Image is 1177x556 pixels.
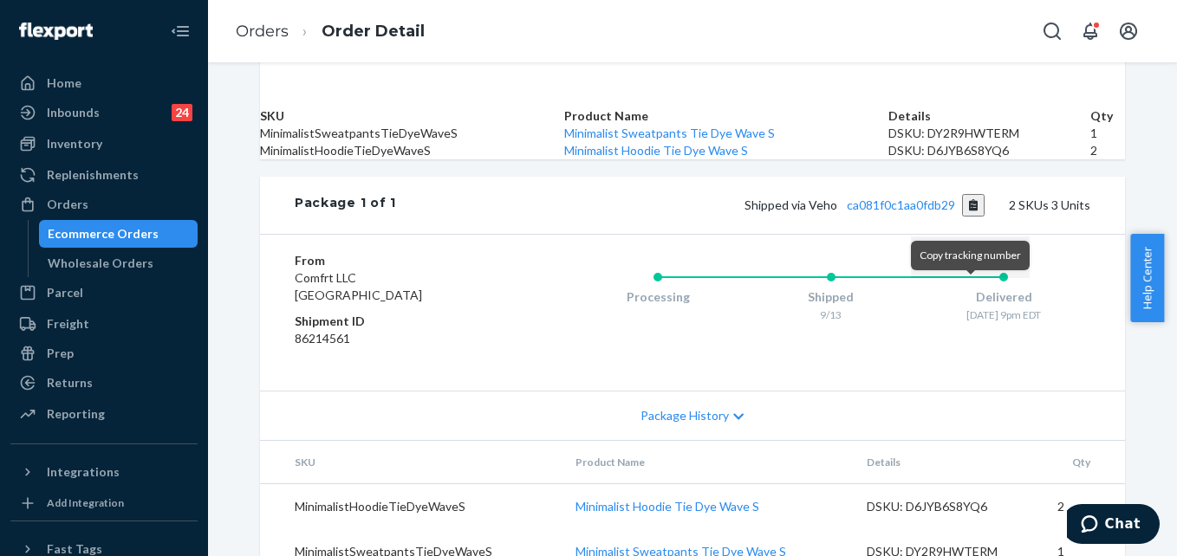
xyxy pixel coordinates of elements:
a: Orders [10,191,198,218]
td: MinimalistSweatpantsTieDyeWaveS [260,125,564,142]
th: Product Name [564,107,888,125]
div: DSKU: D6JYB6S8YQ6 [888,142,1090,159]
th: SKU [260,441,562,484]
button: Help Center [1130,234,1164,322]
dd: 86214561 [295,330,502,347]
th: Product Name [562,441,854,484]
td: 2 [1090,142,1125,159]
button: Close Navigation [163,14,198,48]
th: SKU [260,107,564,125]
th: Qty [1044,441,1125,484]
div: Parcel [47,284,83,301]
dt: From [295,252,502,269]
th: Details [853,441,1044,484]
span: Comfrt LLC [GEOGRAPHIC_DATA] [295,270,422,302]
div: Inventory [47,135,102,152]
div: Freight [47,315,89,333]
span: Package History [641,407,729,424]
th: Qty [1090,107,1125,125]
a: Minimalist Sweatpants Tie Dye Wave S [564,126,775,140]
th: Details [888,107,1090,125]
ol: breadcrumbs [222,6,439,57]
a: Inbounds24 [10,99,198,126]
div: Add Integration [47,495,124,510]
td: MinimalistHoodieTieDyeWaveS [260,484,562,530]
td: MinimalistHoodieTieDyeWaveS [260,142,564,159]
a: Add Integration [10,493,198,514]
div: Wholesale Orders [48,255,153,272]
a: Ecommerce Orders [39,220,198,248]
div: Returns [47,374,93,391]
div: Delivered [917,288,1090,306]
a: Replenishments [10,161,198,189]
div: Orders [47,196,88,213]
div: Prep [47,345,74,362]
button: Open account menu [1111,14,1146,48]
button: Integrations [10,458,198,486]
a: Minimalist Hoodie Tie Dye Wave S [564,143,748,158]
a: Freight [10,310,198,338]
td: 2 [1044,484,1125,530]
div: Home [47,74,81,92]
div: Processing [571,288,745,306]
a: Inventory [10,130,198,158]
a: Returns [10,369,198,397]
button: Open Search Box [1035,14,1070,48]
a: Wholesale Orders [39,249,198,277]
dt: Shipment ID [295,313,502,330]
span: Copy tracking number [920,249,1021,262]
a: Minimalist Hoodie Tie Dye Wave S [575,499,759,514]
button: Copy tracking number [962,194,985,217]
a: ca081f0c1aa0fdb29 [847,197,955,212]
div: Integrations [47,463,120,481]
div: Ecommerce Orders [48,225,159,242]
div: Package 1 of 1 [295,194,396,217]
div: Shipped [745,288,918,306]
div: Replenishments [47,166,139,184]
a: Order Detail [322,22,425,41]
div: 9/13 [745,307,918,322]
div: DSKU: D6JYB6S8YQ6 [867,498,1030,515]
a: Orders [236,22,289,41]
div: 2 SKUs 3 Units [396,194,1090,217]
div: 24 [172,104,192,121]
a: Parcel [10,279,198,307]
a: Prep [10,339,198,367]
div: DSKU: DY2R9HWTERM [888,125,1090,142]
button: Open notifications [1073,14,1108,48]
a: Reporting [10,400,198,428]
a: Home [10,69,198,97]
span: Shipped via Veho [745,197,985,212]
div: [DATE] 9pm EDT [917,307,1090,322]
div: Reporting [47,405,105,423]
img: Flexport logo [19,23,93,40]
iframe: Opens a widget where you can chat to one of our agents [1067,504,1160,547]
td: 1 [1090,125,1125,142]
div: Inbounds [47,104,100,121]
